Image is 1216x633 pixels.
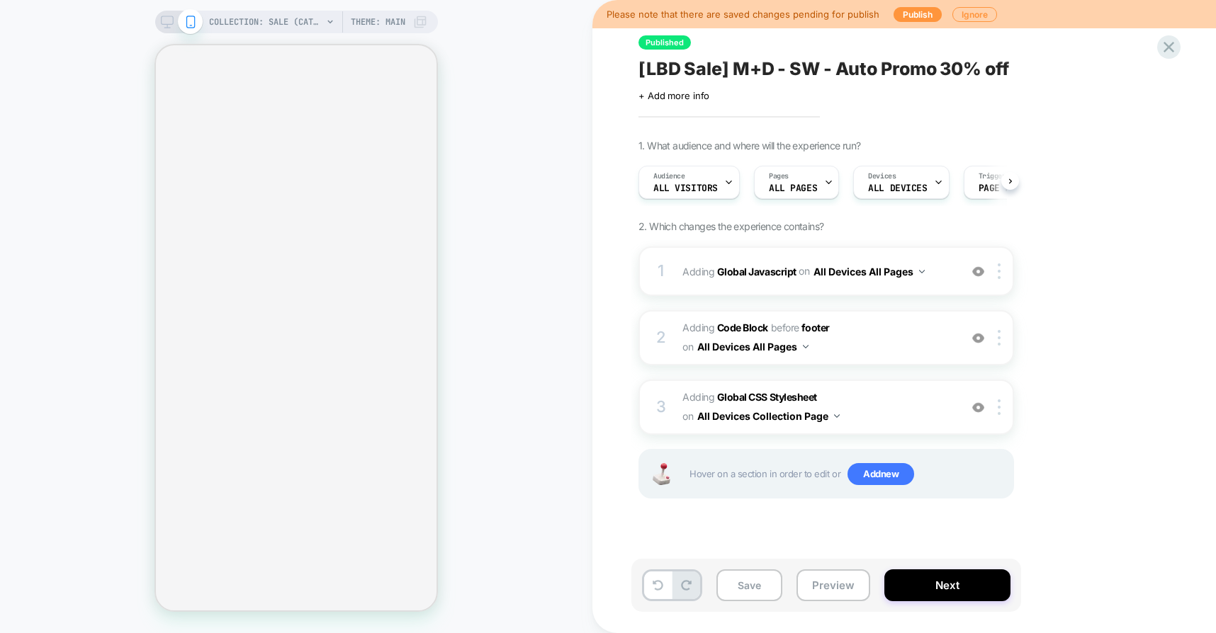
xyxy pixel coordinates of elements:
span: ALL PAGES [769,183,817,193]
span: Devices [868,171,896,181]
b: Global Javascript [717,265,796,277]
span: Theme: MAIN [351,11,405,33]
img: close [998,263,1001,279]
span: on [682,407,693,425]
span: Adding [682,321,768,333]
span: Trigger [979,171,1006,181]
img: Joystick [647,463,675,485]
button: Ignore [952,7,997,22]
button: All Devices All Pages [697,336,809,357]
b: Code Block [717,321,768,333]
span: COLLECTION: Sale (Category) [209,11,322,33]
img: down arrow [919,270,925,273]
span: [LBD Sale] M+D - SW - Auto Promo 30% off [638,58,1009,79]
button: Save [716,569,782,601]
span: Adding [682,388,952,426]
img: crossed eye [972,266,984,278]
div: 1 [654,257,668,285]
span: Published [638,35,691,50]
img: crossed eye [972,332,984,344]
img: close [998,330,1001,346]
span: ALL DEVICES [868,183,927,193]
div: 2 [654,324,668,352]
img: close [998,399,1001,415]
span: footer [801,321,830,333]
button: All Devices Collection Page [697,406,840,426]
span: Hover on a section in order to edit or [689,463,1006,486]
img: down arrow [803,345,809,348]
span: + Add more info [638,90,709,101]
img: down arrow [834,414,840,418]
button: All Devices All Pages [814,261,925,282]
button: Publish [894,7,942,22]
span: on [799,262,809,280]
img: crossed eye [972,401,984,414]
span: All Visitors [653,183,718,193]
span: Pages [769,171,789,181]
span: Add new [848,463,914,486]
span: on [682,338,693,355]
span: Adding [682,261,952,282]
span: Audience [653,171,685,181]
span: Page Load [979,183,1027,193]
button: Preview [796,569,870,601]
button: Next [884,569,1010,601]
div: 3 [654,393,668,421]
span: BEFORE [771,321,799,333]
span: 1. What audience and where will the experience run? [638,139,860,152]
span: 2. Which changes the experience contains? [638,220,823,232]
b: Global CSS Stylesheet [717,391,817,403]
